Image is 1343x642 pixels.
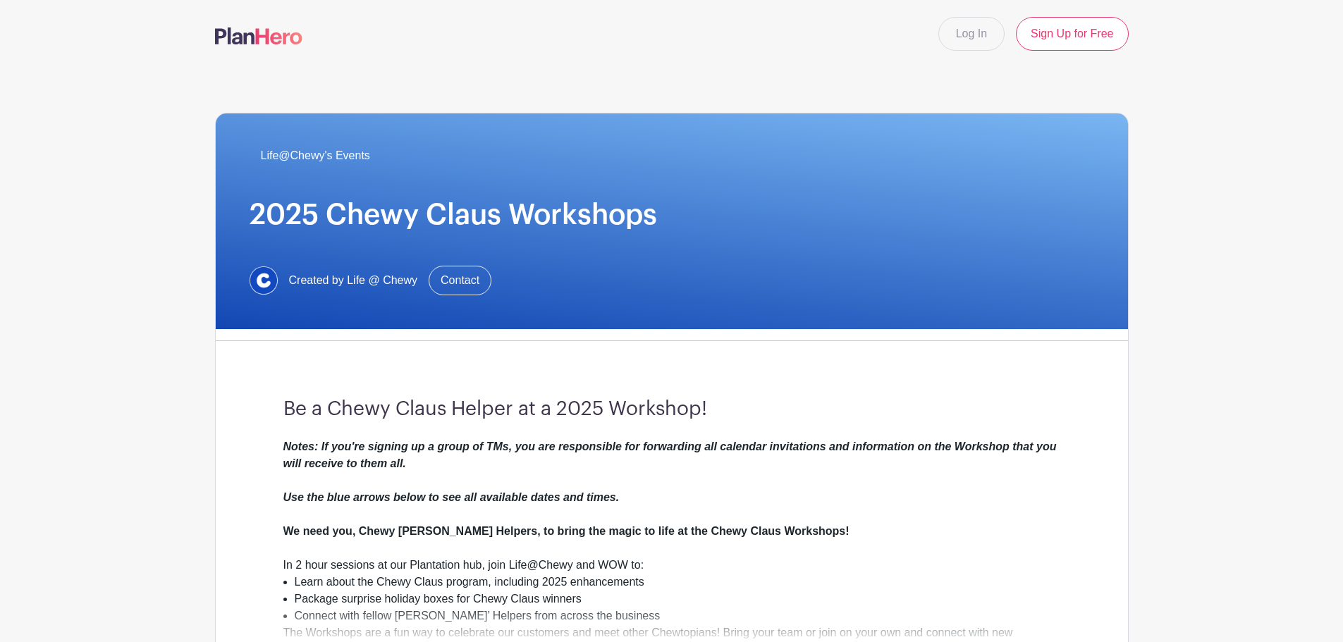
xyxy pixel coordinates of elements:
div: In 2 hour sessions at our Plantation hub, join Life@Chewy and WOW to: [283,557,1060,574]
img: 1629734264472.jfif [250,266,278,295]
em: Notes: If you're signing up a group of TMs, you are responsible for forwarding all calendar invit... [283,440,1057,503]
a: Contact [429,266,491,295]
span: Life@Chewy's Events [261,147,370,164]
li: Connect with fellow [PERSON_NAME]’ Helpers from across the business [295,607,1060,624]
li: Learn about the Chewy Claus program, including 2025 enhancements [295,574,1060,591]
li: Package surprise holiday boxes for Chewy Claus winners [295,591,1060,607]
h3: Be a Chewy Claus Helper at a 2025 Workshop! [283,397,1060,421]
img: logo-507f7623f17ff9eddc593b1ce0a138ce2505c220e1c5a4e2b4648c50719b7d32.svg [215,27,302,44]
a: Log In [938,17,1005,51]
span: Created by Life @ Chewy [289,272,418,289]
a: Sign Up for Free [1016,17,1128,51]
h1: 2025 Chewy Claus Workshops [250,198,1094,232]
strong: We need you, Chewy [PERSON_NAME] Helpers, to bring the magic to life at the Chewy Claus Workshops! [283,525,850,537]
